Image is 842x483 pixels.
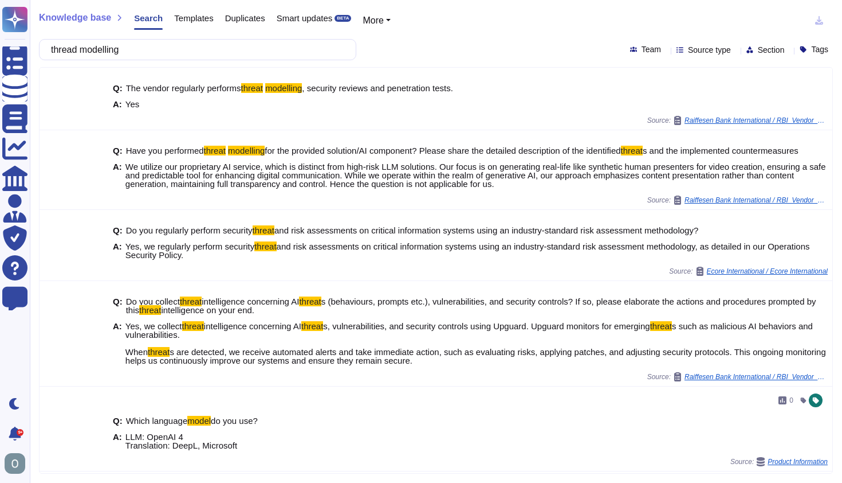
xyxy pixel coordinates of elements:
[323,321,650,331] span: s, vulnerabilities, and security controls using Upguard. Upguard monitors for emerging
[299,297,321,306] mark: threat
[17,429,23,436] div: 9+
[789,397,793,404] span: 0
[684,117,828,124] span: Raiffesen Bank International / RBI_Vendor_Security_AssessmentV2.4
[126,297,816,315] span: s (behaviours, prompts etc.), vulnerabilities, and security controls? If so, please elaborate the...
[187,416,211,426] mark: model
[642,45,661,53] span: Team
[684,373,828,380] span: Raiffesen Bank International / RBI_Vendor_Security_AssessmentV2.4
[335,15,351,22] div: BETA
[363,15,383,25] span: More
[180,297,202,306] mark: threat
[113,416,123,425] b: Q:
[39,13,111,22] span: Knowledge base
[758,46,785,54] span: Section
[643,146,798,155] span: s and the implemented countermeasures
[265,83,302,93] mark: modelling
[113,322,122,365] b: A:
[113,433,122,450] b: A:
[125,321,182,331] span: Yes, we collect
[265,146,620,155] span: for the provided solution/AI component? Please share the detailed description of the identified
[148,347,170,357] mark: threat
[174,14,213,22] span: Templates
[113,84,123,92] b: Q:
[241,83,263,93] mark: threat
[621,146,643,155] mark: threat
[161,305,254,315] span: intelligence on your end.
[647,116,828,125] span: Source:
[125,99,139,109] span: Yes
[113,146,123,155] b: Q:
[277,14,333,22] span: Smart updates
[126,297,180,306] span: Do you collect
[113,100,122,108] b: A:
[113,297,123,314] b: Q:
[204,146,226,155] mark: threat
[125,162,826,189] span: We utilize our proprietary AI service, which is distinct from high-risk LLM solutions. Our focus ...
[768,458,828,465] span: Product Information
[113,242,122,259] b: A:
[301,321,323,331] mark: threat
[274,225,698,235] span: and risk assessments on critical information systems using an industry-standard risk assessment m...
[225,14,265,22] span: Duplicates
[125,241,254,251] span: Yes, we regularly perform security
[126,225,253,235] span: Do you regularly perform security
[254,241,276,251] mark: threat
[113,226,123,235] b: Q:
[134,14,163,22] span: Search
[228,146,265,155] mark: modelling
[647,372,828,381] span: Source:
[650,321,672,331] mark: threat
[730,457,828,466] span: Source:
[5,453,25,474] img: user
[113,162,122,188] b: A:
[647,196,828,205] span: Source:
[125,432,237,450] span: LLM: OpenAI 4 Translation: DeepL, Microsoft
[125,321,813,357] span: s such as malicious AI behaviors and vulnerabilities. When
[126,146,204,155] span: Have you performed
[126,416,188,426] span: Which language
[302,83,453,93] span: , security reviews and penetration tests.
[688,46,731,54] span: Source type
[125,241,810,260] span: and risk assessments on critical information systems using an industry-standard risk assessment m...
[363,14,391,28] button: More
[253,225,274,235] mark: threat
[126,83,241,93] span: The vendor regularly performs
[684,197,828,204] span: Raiffesen Bank International / RBI_Vendor_Security_AssessmentV2.4
[125,347,826,365] span: s are detected, we receive automated alerts and take immediate action, such as evaluating risks, ...
[204,321,301,331] span: intelligence concerning AI
[202,297,299,306] span: intelligence concerning AI
[139,305,161,315] mark: threat
[211,416,258,426] span: do you use?
[2,451,33,476] button: user
[669,267,828,276] span: Source:
[45,40,344,60] input: Search a question or template...
[707,268,828,275] span: Ecore International / Ecore International
[182,321,204,331] mark: threat
[811,45,828,53] span: Tags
